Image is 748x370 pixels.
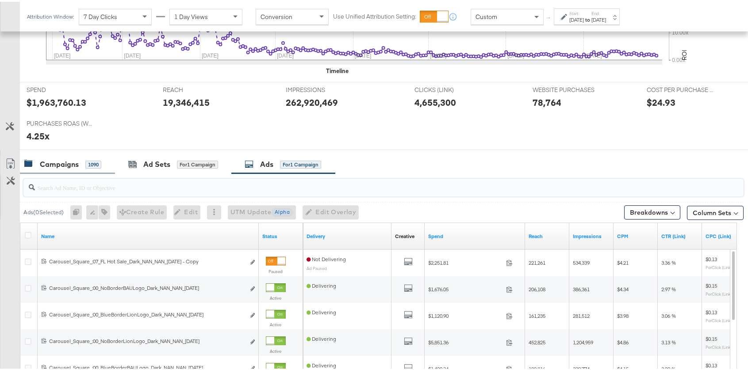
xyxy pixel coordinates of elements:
div: Carousel_Square_:00_NoBorderBAULogo_Dark_NAN_NAN_[DATE] [49,283,245,290]
span: 161,235 [529,311,545,317]
div: 78,764 [533,94,561,107]
a: Ad Name. [41,231,255,238]
span: 534,339 [573,258,590,264]
span: REACH [163,84,229,92]
span: Not Delivering [307,254,346,261]
span: 3.36 % [661,258,676,264]
span: Delivering [307,334,336,340]
text: ROI [680,48,688,58]
label: Active [266,347,286,352]
span: $0.13 [706,360,717,367]
button: Breakdowns [624,204,680,218]
a: Shows the creative associated with your ad. [395,231,414,238]
div: Carousel_Square_:00_BlueBorderBAULogo_Dark_NAN_NAN_[DATE] [49,362,245,370]
span: IMPRESSIONS [286,84,352,92]
span: $3.98 [617,311,629,317]
div: Carousel_Square_:00_BlueBorderLionLogo_Dark_NAN_NAN_[DATE] [49,309,245,316]
span: CLICKS (LINK) [414,84,481,92]
span: 3.13 % [661,337,676,344]
span: 386,361 [573,284,590,291]
span: ↑ [545,15,553,18]
div: Ad Sets [143,158,170,168]
div: for 1 Campaign [177,159,218,167]
sub: Ad Paused [307,264,327,269]
span: $2,251.81 [428,258,503,264]
a: Shows the current state of your Ad. [262,231,299,238]
div: [DATE] [591,15,606,22]
a: The number of people your ad was served to. [529,231,566,238]
span: $0.15 [706,334,717,340]
span: Delivering [307,281,336,287]
label: Active [266,293,286,299]
span: $4.34 [617,284,629,291]
span: COST PER PURCHASE (WEBSITE EVENTS) [647,84,713,92]
div: Carousel_Square_:07_FL Hot Sale_Dark_NAN_NAN_[DATE] - Copy [49,256,245,263]
span: 2.97 % [661,284,676,291]
span: 1 Day Views [174,11,208,19]
span: $5,851.36 [428,337,503,344]
div: 19,346,415 [163,94,210,107]
span: SPEND [27,84,93,92]
div: 1090 [85,159,101,167]
span: 1,204,959 [573,337,593,344]
label: End: [591,9,606,15]
strong: to [584,15,591,21]
span: PURCHASES ROAS (WEBSITE EVENTS) [27,118,93,126]
span: $1,676.05 [428,284,503,291]
label: Start: [569,9,584,15]
span: $0.13 [706,307,717,314]
div: Creative [395,231,414,238]
div: Ads ( 0 Selected) [23,207,64,215]
div: Campaigns [40,158,79,168]
div: Carousel_Square_:00_NoBorderLionLogo_Dark_NAN_NAN_[DATE] [49,336,245,343]
span: 3.06 % [661,311,676,317]
sub: Per Click (Link) [706,316,732,321]
label: Use Unified Attribution Setting: [333,11,416,19]
span: 281,512 [573,311,590,317]
a: The number of times your ad was served. On mobile apps an ad is counted as served the first time ... [573,231,610,238]
input: Search Ad Name, ID or Objective [35,173,678,191]
div: 4,655,300 [414,94,456,107]
div: $1,963,760.13 [27,94,86,107]
a: The average cost you've paid to have 1,000 impressions of your ad. [617,231,654,238]
span: 221,261 [529,258,545,264]
a: The total amount spent to date. [428,231,522,238]
span: $1,120.90 [428,311,503,317]
span: $0.15 [706,281,717,287]
span: Conversion [261,11,292,19]
span: $0.13 [706,254,717,261]
button: Column Sets [687,204,744,218]
a: The number of clicks received on a link in your ad divided by the number of impressions. [661,231,698,238]
sub: Per Click (Link) [706,343,732,348]
span: 7 Day Clicks [84,11,117,19]
span: Delivering [307,360,336,367]
span: 452,825 [529,337,545,344]
span: 206,108 [529,284,545,291]
span: WEBSITE PURCHASES [533,84,599,92]
div: 4.25x [27,128,50,141]
sub: Per Click (Link) [706,289,732,295]
div: 262,920,469 [286,94,338,107]
div: Ads [260,158,273,168]
label: Paused [266,267,286,273]
div: 0 [70,204,86,218]
span: $4.86 [617,337,629,344]
div: Attribution Window: [27,12,74,18]
span: Custom [476,11,497,19]
a: Reflects the ability of your Ad to achieve delivery. [307,231,388,238]
div: $24.93 [647,94,675,107]
div: [DATE] [569,15,584,22]
span: $4.21 [617,258,629,264]
div: Timeline [326,65,349,73]
label: Active [266,320,286,326]
div: for 1 Campaign [280,159,321,167]
sub: Per Click (Link) [706,263,732,268]
span: Delivering [307,307,336,314]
